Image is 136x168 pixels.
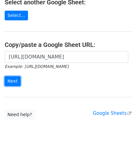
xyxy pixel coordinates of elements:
h4: Copy/paste a Google Sheet URL: [5,41,131,48]
a: Google Sheets [93,110,131,116]
iframe: Chat Widget [105,138,136,168]
a: Need help? [5,110,35,120]
input: Paste your Google Sheet URL here [5,51,128,63]
a: Select... [5,11,28,20]
small: Example: [URL][DOMAIN_NAME] [5,64,68,69]
input: Next [5,76,21,86]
